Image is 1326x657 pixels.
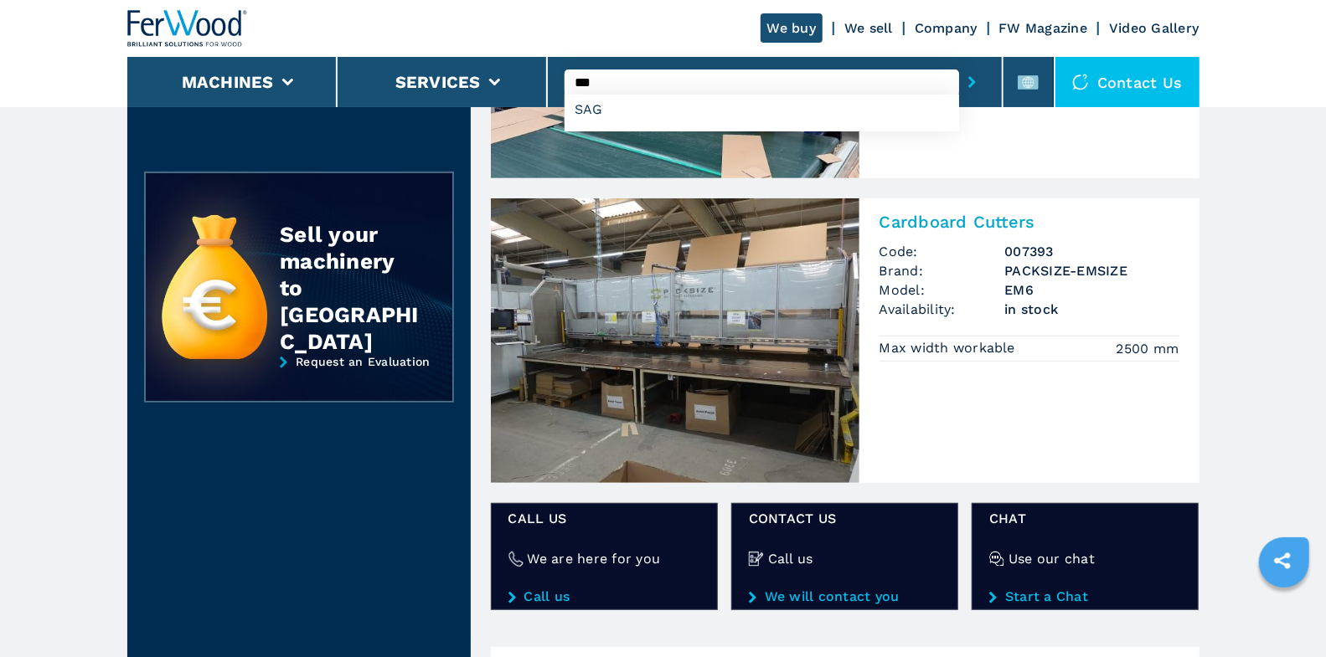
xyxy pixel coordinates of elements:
div: Contact us [1055,57,1200,107]
a: Request an Evaluation [144,355,454,415]
a: We will contact you [749,589,941,604]
span: in stock [1005,300,1179,319]
a: Video Gallery [1109,20,1199,36]
button: Machines [182,72,274,92]
span: Brand: [880,261,1005,280]
img: Cardboard Cutters PACKSIZE-EMSIZE EM6 [491,198,859,483]
a: Call us [508,589,700,604]
span: Model: [880,280,1005,300]
h3: EM6 [1005,280,1179,300]
h3: 007393 [1005,242,1179,261]
h4: Use our chat [1009,549,1095,568]
img: We are here for you [508,552,524,567]
iframe: Chat [1255,582,1313,644]
h4: We are here for you [528,549,661,568]
a: sharethis [1262,540,1303,582]
button: Services [395,72,481,92]
div: SAG [565,95,959,125]
div: Sell your machinery to [GEOGRAPHIC_DATA] [280,221,419,355]
p: Max width workable [880,339,1020,357]
a: Start a Chat [989,589,1181,604]
h4: Call us [768,549,813,568]
button: submit-button [959,63,985,101]
em: 2500 mm [1117,339,1179,358]
h2: Cardboard Cutters [880,212,1179,232]
img: Call us [749,552,764,567]
a: FW Magazine [999,20,1088,36]
img: Contact us [1072,74,1089,90]
h3: PACKSIZE-EMSIZE [1005,261,1179,280]
a: Company [915,20,978,36]
span: Availability: [880,300,1005,319]
img: Ferwood [127,10,248,47]
img: Use our chat [989,552,1004,567]
span: CONTACT US [749,509,941,528]
a: Cardboard Cutters PACKSIZE-EMSIZE EM6Cardboard CuttersCode:007393Brand:PACKSIZE-EMSIZEModel:EM6Av... [491,198,1200,483]
a: We buy [761,13,823,43]
span: Code: [880,242,1005,261]
a: We sell [844,20,893,36]
span: Chat [989,509,1181,528]
span: Call us [508,509,700,528]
